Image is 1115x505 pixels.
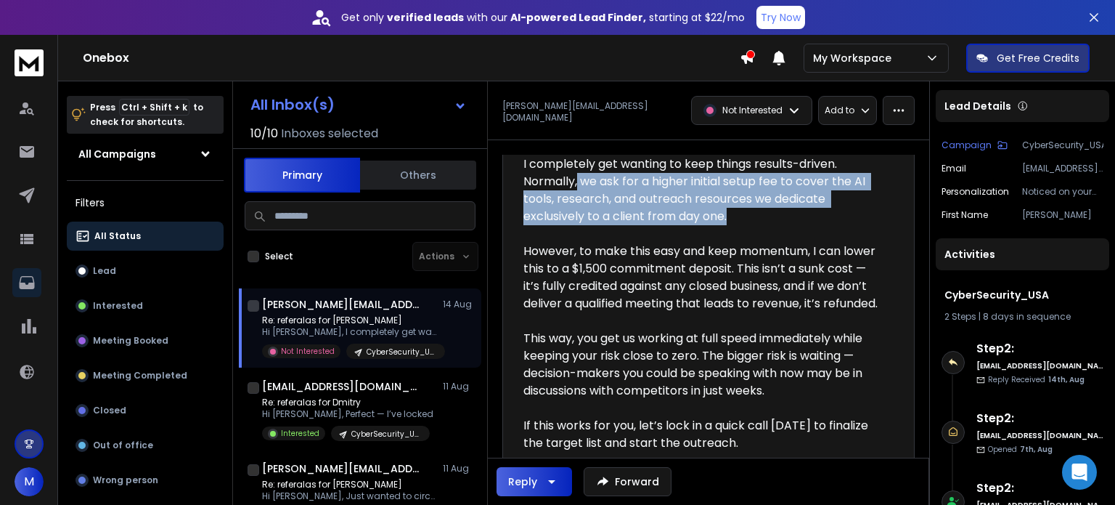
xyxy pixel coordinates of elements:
[239,90,478,119] button: All Inbox(s)
[976,480,1103,497] h6: Step 2 :
[944,288,1100,302] h1: CyberSecurity_USA
[942,186,1009,198] p: Personalization
[281,125,378,142] h3: Inboxes selected
[67,361,224,390] button: Meeting Completed
[942,209,988,221] p: First Name
[510,10,646,25] strong: AI-powered Lead Finder,
[67,222,224,251] button: All Status
[825,105,854,116] p: Add to
[761,10,801,25] p: Try Now
[67,193,224,213] h3: Filters
[93,474,158,486] p: Wrong person
[250,97,335,112] h1: All Inbox(s)
[944,311,1100,323] div: |
[497,467,572,496] button: Reply
[67,256,224,286] button: Lead
[942,140,992,151] p: Campaign
[584,467,671,496] button: Forward
[67,431,224,460] button: Out of office
[83,49,740,67] h1: Onebox
[966,44,1090,73] button: Get Free Credits
[523,330,882,400] div: This way, you get us working at full speed immediately while keeping your risk close to zero. The...
[90,100,203,129] p: Press to check for shortcuts.
[262,326,436,338] p: Hi [PERSON_NAME], I completely get wanting
[67,396,224,425] button: Closed
[976,360,1103,371] h6: [EMAIL_ADDRESS][DOMAIN_NAME]
[443,463,475,474] p: 11 Aug
[976,410,1103,427] h6: Step 2 :
[281,428,319,439] p: Interested
[1062,455,1097,490] div: Open Intercom Messenger
[262,315,436,326] p: Re: referalas for [PERSON_NAME]
[983,310,1071,323] span: 8 days in sequence
[523,243,882,312] div: However, to make this easy and keep momentum, I can lower this to a $1,500 commitment deposit. Th...
[78,147,156,161] h1: All Campaigns
[942,163,966,174] p: Email
[1048,374,1085,385] span: 14th, Aug
[523,417,882,452] div: If this works for you, let’s lock in a quick call [DATE] to finalize the target list and start th...
[367,347,436,357] p: CyberSecurity_USA
[93,265,116,277] p: Lead
[1022,186,1103,198] p: Noticed on your site that you offer penetration testing, security assessments, and incident respo...
[944,99,1011,113] p: Lead Details
[262,297,422,312] h1: [PERSON_NAME][EMAIL_ADDRESS][DOMAIN_NAME]
[262,379,422,394] h1: [EMAIL_ADDRESS][DOMAIN_NAME]
[722,105,783,116] p: Not Interested
[756,6,805,29] button: Try Now
[250,125,278,142] span: 10 / 10
[1022,140,1103,151] p: CyberSecurity_USA
[508,474,537,489] div: Reply
[387,10,464,25] strong: verified leads
[67,326,224,355] button: Meeting Booked
[281,346,335,357] p: Not Interested
[502,100,682,124] p: [PERSON_NAME][EMAIL_ADDRESS][DOMAIN_NAME]
[67,466,224,495] button: Wrong person
[93,405,126,416] p: Closed
[94,230,141,242] p: All Status
[936,238,1109,270] div: Activities
[262,461,422,476] h1: [PERSON_NAME][EMAIL_ADDRESS][DOMAIN_NAME]
[262,479,436,490] p: Re: referalas for [PERSON_NAME]
[67,291,224,320] button: Interested
[976,430,1103,441] h6: [EMAIL_ADDRESS][DOMAIN_NAME]
[1022,163,1103,174] p: [EMAIL_ADDRESS][DOMAIN_NAME]
[262,397,433,408] p: Re: referalas for Dmitry
[351,429,421,440] p: CyberSecurity_USA
[265,251,293,262] label: Select
[244,158,360,193] button: Primary
[15,467,44,496] button: M
[1020,444,1053,455] span: 7th, Aug
[944,310,976,323] span: 2 Steps
[15,49,44,76] img: logo
[988,444,1053,455] p: Opened
[523,155,882,225] div: I completely get wanting to keep things results-driven. Normally, we ask for a higher initial set...
[997,51,1079,65] p: Get Free Credits
[976,340,1103,357] h6: Step 2 :
[119,99,189,116] span: Ctrl + Shift + k
[341,10,745,25] p: Get only with our starting at $22/mo
[443,381,475,392] p: 11 Aug
[93,335,168,347] p: Meeting Booked
[813,51,897,65] p: My Workspace
[360,159,476,191] button: Others
[262,408,433,420] p: Hi [PERSON_NAME], Perfect — I’ve locked
[1022,209,1103,221] p: [PERSON_NAME]
[67,140,224,169] button: All Campaigns
[262,490,436,502] p: Hi [PERSON_NAME], Just wanted to circle
[93,370,187,381] p: Meeting Completed
[93,440,153,451] p: Out of office
[93,300,143,312] p: Interested
[942,140,1008,151] button: Campaign
[988,374,1085,385] p: Reply Received
[443,299,475,310] p: 14 Aug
